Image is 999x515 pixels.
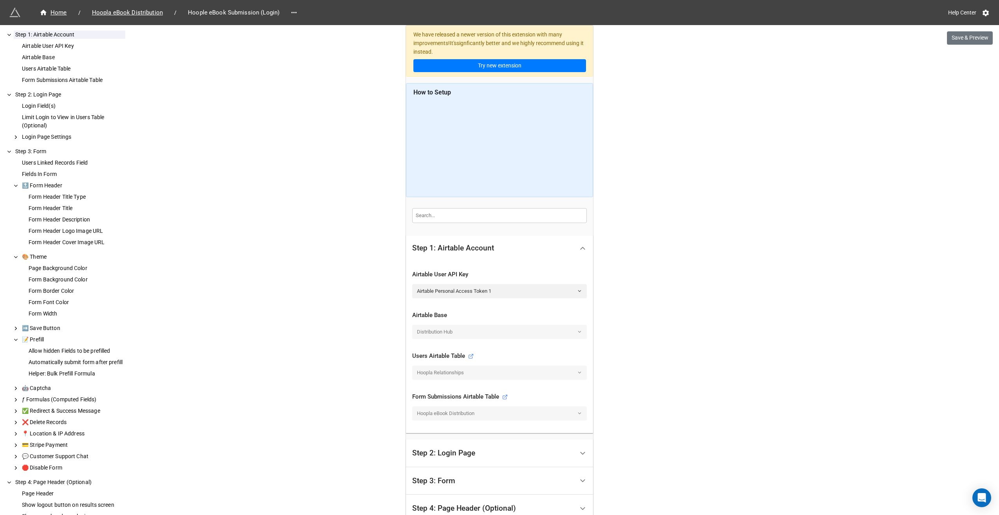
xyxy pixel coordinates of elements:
[412,392,508,402] div: Form Submissions Airtable Table
[87,8,168,17] span: Hoopla eBook Distribution
[174,9,177,17] li: /
[20,159,125,167] div: Users Linked Records Field
[27,310,125,318] div: Form Width
[40,8,67,17] div: Home
[20,430,125,438] div: 📍 Location & IP Address
[27,193,125,201] div: Form Header Title Type
[27,298,125,306] div: Form Font Color
[412,208,587,223] input: Search...
[947,31,993,45] button: Save & Preview
[20,490,125,498] div: Page Header
[412,311,587,320] div: Airtable Base
[27,216,125,224] div: Form Header Description
[943,5,982,20] a: Help Center
[27,358,125,366] div: Automatically submit form after prefill
[20,407,125,415] div: ✅ Redirect & Success Message
[413,59,586,73] a: Try new extension
[20,102,125,110] div: Login Field(s)
[406,236,593,261] div: Step 1: Airtable Account
[20,181,125,190] div: 🔝 Form Header
[183,8,284,17] span: Hoople eBook Submission (Login)
[31,8,288,17] nav: breadcrumb
[9,7,20,18] img: miniextensions-icon.73ae0678.png
[412,449,475,457] div: Step 2: Login Page
[412,270,587,279] div: Airtable User API Key
[14,91,125,99] div: Step 2: Login Page
[20,452,125,461] div: 💬 Customer Support Chat
[14,31,125,39] div: Step 1: Airtable Account
[406,467,593,495] div: Step 3: Form
[27,347,125,355] div: Allow hidden Fields to be prefilled
[14,478,125,486] div: Step 4: Page Header (Optional)
[406,261,593,433] div: Step 1: Airtable Account
[27,238,125,247] div: Form Header Cover Image URL
[412,477,455,485] div: Step 3: Form
[20,464,125,472] div: 🛑 Disable Form
[20,65,125,73] div: Users Airtable Table
[27,227,125,235] div: Form Header Logo Image URL
[413,89,451,96] b: How to Setup
[31,8,75,17] a: Home
[20,53,125,62] div: Airtable Base
[20,76,125,84] div: Form Submissions Airtable Table
[20,170,125,178] div: Fields In Form
[14,147,125,156] div: Step 3: Form
[20,324,125,332] div: ➡️ Save Button
[20,441,125,449] div: 💳 Stripe Payment
[406,439,593,467] div: Step 2: Login Page
[27,264,125,272] div: Page Background Color
[20,335,125,344] div: 📝 Prefill
[27,370,125,378] div: Helper: Bulk Prefill Formula
[412,352,474,361] div: Users Airtable Table
[972,488,991,507] div: Open Intercom Messenger
[20,253,125,261] div: 🎨 Theme
[20,384,125,392] div: 🤖 Captcha
[27,276,125,284] div: Form Background Color
[27,204,125,212] div: Form Header Title
[78,9,81,17] li: /
[413,100,586,190] iframe: miniExtensions Form with Users Login Page
[412,504,516,512] div: Step 4: Page Header (Optional)
[84,8,171,17] a: Hoopla eBook Distribution
[20,42,125,50] div: Airtable User API Key
[20,501,125,509] div: Show logout button on results screen
[412,244,494,252] div: Step 1: Airtable Account
[20,418,125,426] div: ❌ Delete Records
[406,25,593,77] div: We have released a newer version of this extension with many improvements! It's signficantly bett...
[27,287,125,295] div: Form Border Color
[20,133,125,141] div: Login Page Settings
[412,284,587,298] a: Airtable Personal Access Token 1
[20,113,125,130] div: Limit Login to View in Users Table (Optional)
[20,395,125,404] div: ƒ Formulas (Computed Fields)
